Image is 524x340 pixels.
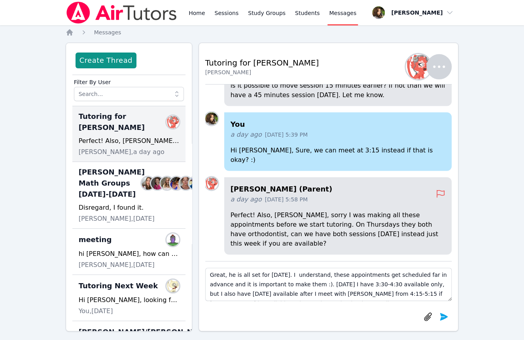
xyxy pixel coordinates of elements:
img: Michelle Shekhtman [166,233,179,246]
div: [PERSON_NAME] [205,68,319,76]
img: Yuliya Shekhtman [205,177,218,190]
img: Kira Dubovska [166,280,179,292]
span: a day ago [231,130,262,139]
textarea: Great, he is all set for [DATE]. I understand, these appointments get scheduled far in advance an... [205,268,452,301]
span: Tutoring Next Week [79,280,158,291]
span: [PERSON_NAME], a day ago [79,147,165,157]
h2: Tutoring for [PERSON_NAME] [205,57,319,68]
img: Rebecca Miller [151,177,164,190]
div: Tutoring Next WeekKira DubovskaHi [PERSON_NAME], looking forward to seeing you this afternoon. Ho... [72,275,185,321]
div: [PERSON_NAME] Math Groups [DATE]-[DATE]Sarah BenzingerRebecca MillerSandra DavisAlexis AsiamaMich... [72,162,185,229]
a: Messages [94,28,121,36]
span: [DATE] 5:58 PM [265,195,308,203]
span: Messages [329,9,356,17]
span: Tutoring for [PERSON_NAME] [79,111,170,133]
span: [PERSON_NAME], [DATE] [79,260,155,270]
div: meetingMichelle Shekhtmanhi [PERSON_NAME], how can i access the call?[PERSON_NAME],[DATE] [72,229,185,275]
span: [PERSON_NAME], [DATE] [79,214,155,224]
div: Hi [PERSON_NAME], looking forward to seeing you this afternoon. Hope you are having a great day! :) [79,295,179,305]
div: Perfect! Also, [PERSON_NAME], sorry I was making all these appointments before we start tutoring.... [79,136,179,146]
input: Search... [74,87,184,101]
img: Megan Nepshinsky [189,177,202,190]
span: Messages [94,29,121,36]
p: Hi [PERSON_NAME], We have dentist appointment at 4:30 [DATE], is it possible to move session 15 m... [231,71,446,100]
img: Diana Carle [205,113,218,125]
nav: Breadcrumb [66,28,459,36]
span: meeting [79,234,112,245]
img: Sarah Benzinger [142,177,154,190]
span: You, [DATE] [79,306,113,316]
button: Yuliya Shekhtman [410,54,452,79]
img: Sandra Davis [161,177,173,190]
p: Hi [PERSON_NAME], Sure, we can meet at 3:15 instead if that is okay? :) [231,146,446,165]
label: Filter By User [74,75,184,87]
img: Yuliya Shekhtman [406,54,431,79]
span: a day ago [231,195,262,204]
button: Create Thread [76,53,136,68]
img: Air Tutors [66,2,178,24]
div: Disregard, I found it. [79,203,179,212]
span: [PERSON_NAME] Math Groups [DATE]-[DATE] [79,167,145,200]
h4: You [231,119,446,130]
div: hi [PERSON_NAME], how can i access the call? [79,249,179,259]
span: [PERSON_NAME]/[PERSON_NAME] [79,327,214,338]
div: Tutoring for [PERSON_NAME]Yuliya ShekhtmanPerfect! Also, [PERSON_NAME], sorry I was making all th... [72,106,185,162]
img: Michelle Dalton [180,177,192,190]
h4: [PERSON_NAME] (Parent) [231,184,436,195]
span: [DATE] 5:39 PM [265,131,308,139]
img: Alexis Asiama [170,177,183,190]
img: Yuliya Shekhtman [166,116,179,128]
p: Perfect! Also, [PERSON_NAME], sorry I was making all these appointments before we start tutoring.... [231,210,446,248]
